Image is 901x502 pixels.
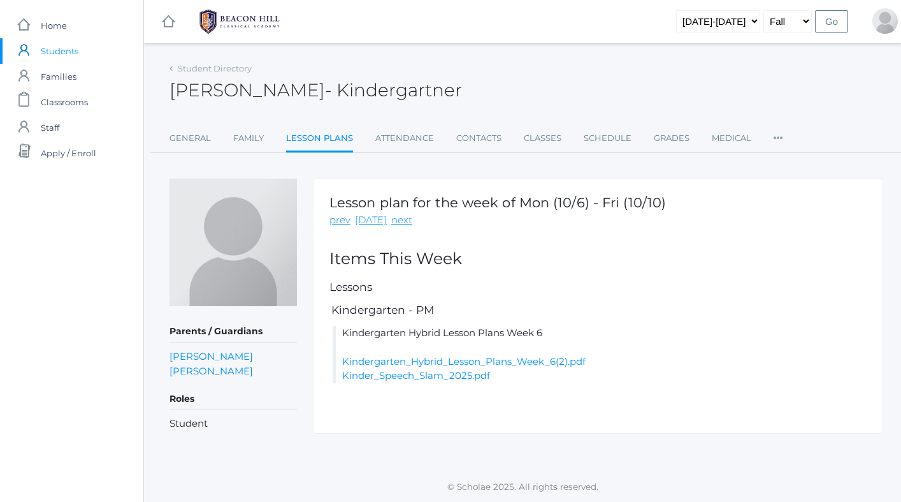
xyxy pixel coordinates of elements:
[192,6,287,38] img: 1_BHCALogos-05.png
[456,126,501,151] a: Contacts
[286,126,353,153] a: Lesson Plans
[41,115,59,140] span: Staff
[342,355,586,367] a: Kindergarten_Hybrid_Lesson_Plans_Week_6(2).pdf
[169,349,253,364] a: [PERSON_NAME]
[355,213,387,228] a: [DATE]
[169,388,297,410] h5: Roles
[169,417,297,431] li: Student
[169,321,297,343] h5: Parents / Guardians
[329,304,867,316] h5: Kindergarten - PM
[654,126,689,151] a: Grades
[41,89,88,115] span: Classrooms
[333,326,867,383] li: Kindergarten Hybrid Lesson Plans Week 6
[524,126,561,151] a: Classes
[391,213,412,228] a: next
[329,250,867,268] h2: Items This Week
[169,179,297,306] img: Christopher Ip
[329,195,666,210] h1: Lesson plan for the week of Mon (10/6) - Fri (10/10)
[41,38,78,64] span: Students
[872,8,898,34] div: Lily Ip
[329,213,350,228] a: prev
[144,480,901,493] p: © Scholae 2025. All rights reserved.
[375,126,434,151] a: Attendance
[342,369,490,381] a: Kinder_Speech_Slam_2025.pdf
[325,79,462,101] span: - Kindergartner
[41,64,76,89] span: Families
[169,126,211,151] a: General
[41,13,67,38] span: Home
[815,10,848,33] input: Go
[169,364,253,378] a: [PERSON_NAME]
[712,126,751,151] a: Medical
[584,126,631,151] a: Schedule
[41,140,96,166] span: Apply / Enroll
[329,281,867,293] h5: Lessons
[178,63,252,73] a: Student Directory
[233,126,264,151] a: Family
[169,80,462,100] h2: [PERSON_NAME]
